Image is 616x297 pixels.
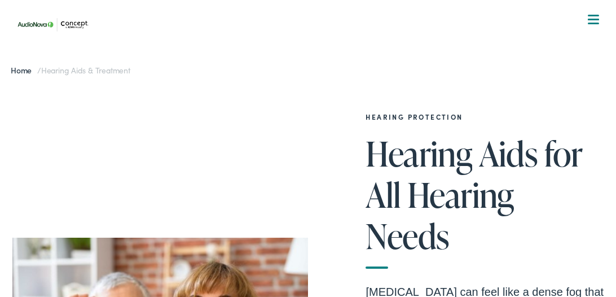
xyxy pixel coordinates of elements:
a: What We Offer [21,45,604,80]
span: for [544,135,583,172]
h2: Hearing Protection [366,113,604,121]
span: Hearing Aids & Treatment [41,64,130,76]
span: All [366,176,401,213]
span: Hearing [407,176,514,213]
a: Home [11,64,37,76]
span: Hearing [366,135,472,172]
span: Aids [479,135,538,172]
span: / [11,64,130,76]
span: Needs [366,217,449,255]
